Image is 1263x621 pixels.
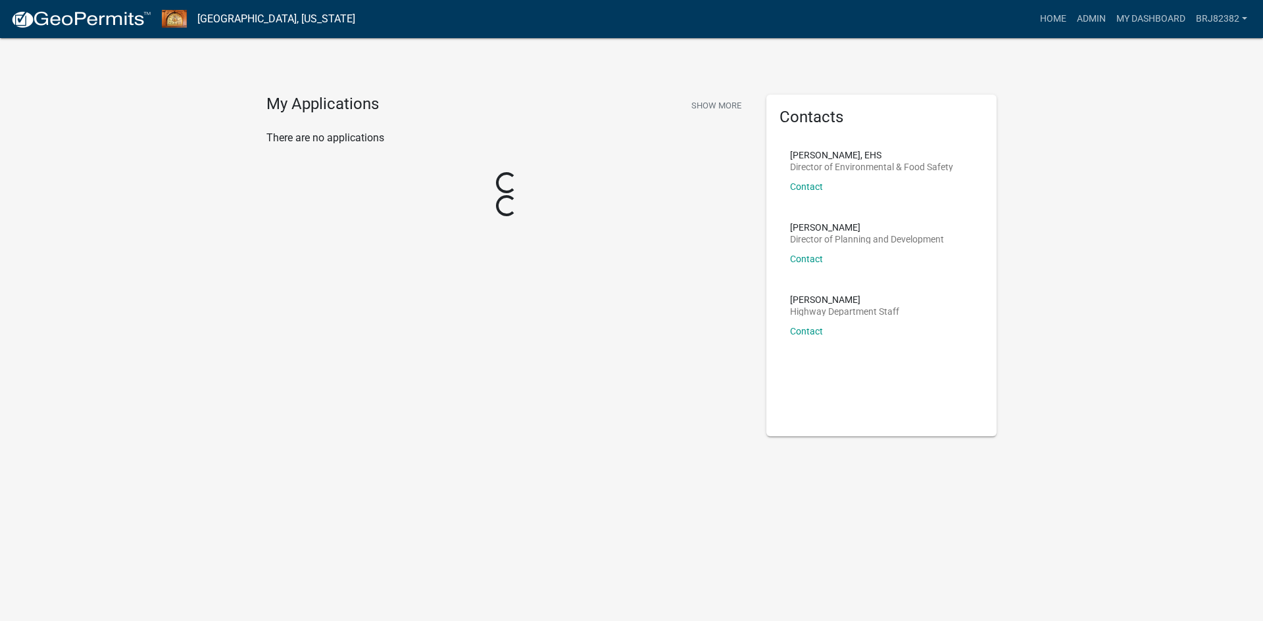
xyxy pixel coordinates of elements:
p: There are no applications [266,130,747,146]
a: My Dashboard [1111,7,1191,32]
a: brj82382 [1191,7,1252,32]
p: [PERSON_NAME] [790,295,899,304]
a: Admin [1072,7,1111,32]
a: Contact [790,254,823,264]
img: Jasper County, Indiana [162,10,187,28]
p: [PERSON_NAME], EHS [790,150,953,160]
a: Home [1035,7,1072,32]
p: Director of Environmental & Food Safety [790,162,953,172]
a: Contact [790,326,823,336]
p: [PERSON_NAME] [790,223,944,232]
a: [GEOGRAPHIC_DATA], [US_STATE] [197,8,355,30]
p: Highway Department Staff [790,307,899,316]
h5: Contacts [780,108,983,127]
p: Director of Planning and Development [790,235,944,244]
a: Contact [790,181,823,192]
h4: My Applications [266,95,379,114]
button: Show More [686,95,747,116]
